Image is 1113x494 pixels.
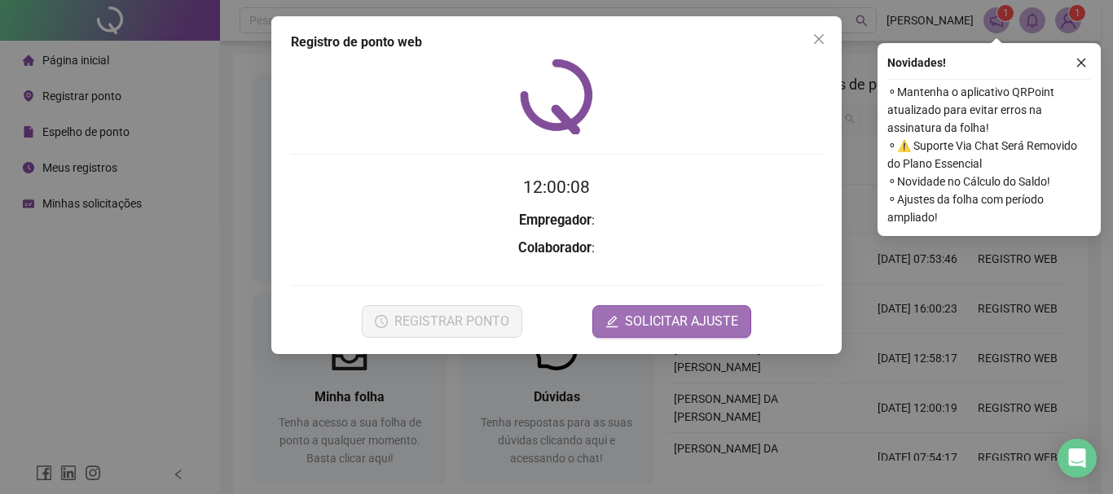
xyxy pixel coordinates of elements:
[806,26,832,52] button: Close
[812,33,825,46] span: close
[523,177,590,197] time: 12:00:08
[291,238,822,259] h3: :
[1076,57,1087,68] span: close
[291,210,822,231] h3: :
[887,83,1091,137] span: ⚬ Mantenha o aplicativo QRPoint atualizado para evitar erros na assinatura da folha!
[625,312,738,331] span: SOLICITAR AJUSTE
[518,240,592,256] strong: Colaborador
[887,190,1091,226] span: ⚬ Ajustes da folha com período ampliado!
[887,173,1091,190] span: ⚬ Novidade no Cálculo do Saldo!
[887,54,946,72] span: Novidades !
[519,212,592,228] strong: Empregador
[605,315,618,328] span: edit
[592,305,751,338] button: editSOLICITAR AJUSTE
[1058,439,1097,478] div: Open Intercom Messenger
[362,305,522,338] button: REGISTRAR PONTO
[887,137,1091,173] span: ⚬ ⚠️ Suporte Via Chat Será Removido do Plano Essencial
[520,59,593,134] img: QRPoint
[291,33,822,52] div: Registro de ponto web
